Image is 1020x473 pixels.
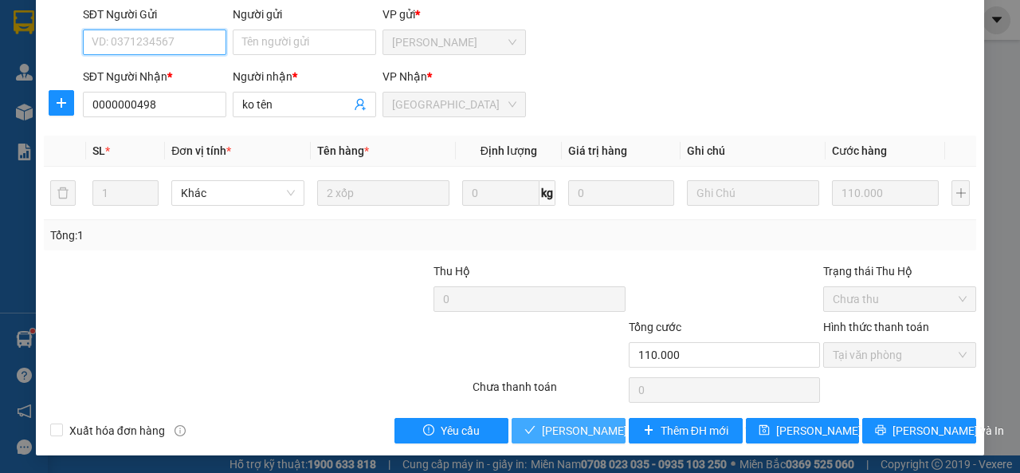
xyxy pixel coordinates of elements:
div: Tổng: 1 [50,227,395,244]
span: Định lượng [481,144,537,157]
button: delete [50,180,76,206]
th: Ghi chú [681,136,826,167]
button: plus [951,180,970,206]
span: Tổng cước [629,321,681,333]
span: exclamation-circle [423,424,434,437]
span: Thu Hộ [433,265,470,278]
span: VP Nhận [382,70,427,83]
div: Người nhận [233,68,376,85]
div: Trạng thái Thu Hộ [823,262,976,280]
div: SĐT Người Gửi [83,6,226,23]
span: kg [539,180,555,206]
span: info-circle [175,425,186,436]
button: plus [49,90,74,116]
span: [PERSON_NAME] đổi [776,422,879,439]
button: save[PERSON_NAME] đổi [746,418,860,443]
span: printer [875,424,886,437]
input: 0 [832,180,939,206]
span: [PERSON_NAME] và In [892,422,1004,439]
span: Yêu cầu [441,422,480,439]
button: exclamation-circleYêu cầu [394,418,508,443]
span: Cước hàng [832,144,887,157]
button: plusThêm ĐH mới [629,418,743,443]
span: plus [643,424,654,437]
div: SĐT Người Nhận [83,68,226,85]
span: Giá trị hàng [568,144,627,157]
label: Hình thức thanh toán [823,321,929,333]
div: Chưa thanh toán [471,378,627,406]
input: 0 [568,180,674,206]
button: check[PERSON_NAME] và [PERSON_NAME] hàng [512,418,626,443]
span: check [524,424,535,437]
input: VD: Bàn, Ghế [317,180,449,206]
span: plus [49,97,73,109]
div: VP gửi [382,6,526,23]
div: Người gửi [233,6,376,23]
button: printer[PERSON_NAME] và In [862,418,976,443]
span: Chưa thu [833,287,967,311]
span: user-add [354,98,367,111]
span: save [759,424,770,437]
span: Tên hàng [317,144,369,157]
span: Phan Rang [392,30,516,54]
span: Đơn vị tính [171,144,231,157]
span: Sài Gòn [392,93,516,116]
span: Xuất hóa đơn hàng [63,422,171,439]
span: SL [92,144,105,157]
span: Tại văn phòng [833,343,967,367]
span: Thêm ĐH mới [661,422,728,439]
span: [PERSON_NAME] và [PERSON_NAME] hàng [542,422,757,439]
span: Khác [181,181,294,205]
input: Ghi Chú [687,180,819,206]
